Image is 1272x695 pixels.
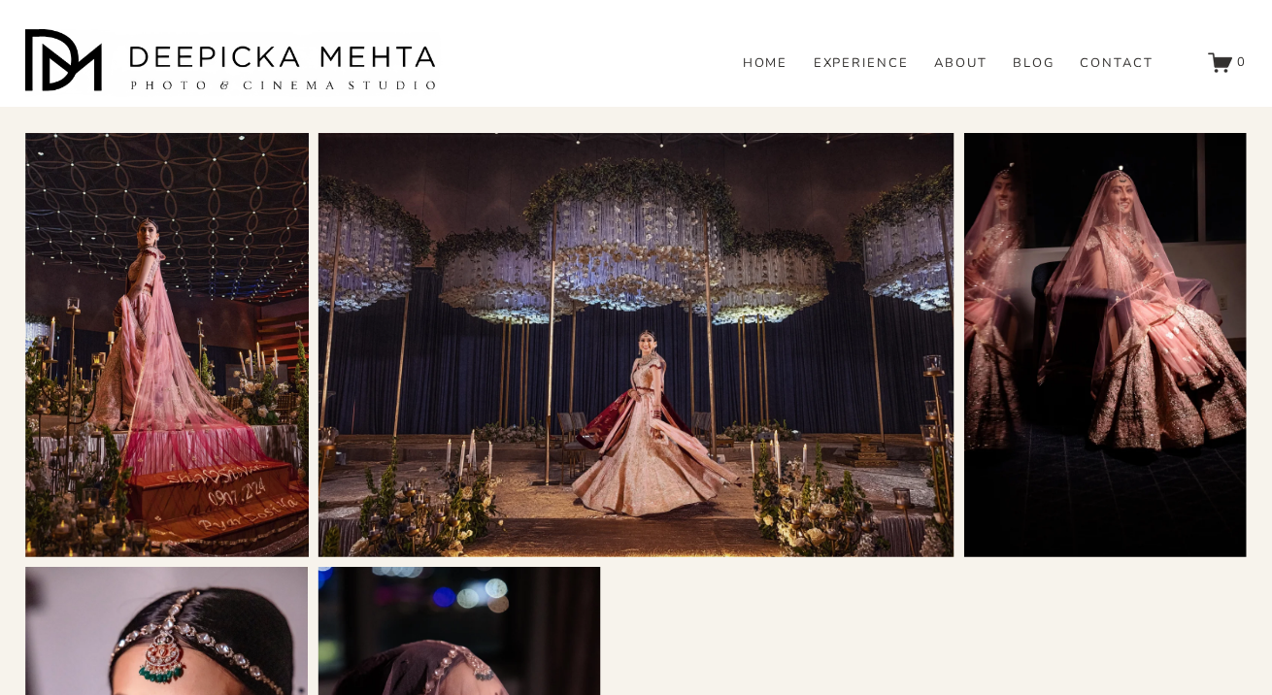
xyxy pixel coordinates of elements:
[934,55,987,73] a: ABOUT
[1237,53,1247,71] span: 0
[1013,55,1054,73] a: folder dropdown
[964,133,1247,557] img: 00085_DM2_6779.jpg
[1013,56,1054,72] span: BLOG
[318,133,954,557] img: 00010_06-shivani-shiv_W_0393-1.jpg
[1208,50,1247,75] a: 0 items in cart
[25,133,309,557] img: 06-shivani-shiv_W_0263-1.jpg
[814,55,910,73] a: EXPERIENCE
[25,29,443,97] img: Austin Wedding Photographer - Deepicka Mehta Photography &amp; Cinematography
[743,55,788,73] a: HOME
[1080,55,1154,73] a: CONTACT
